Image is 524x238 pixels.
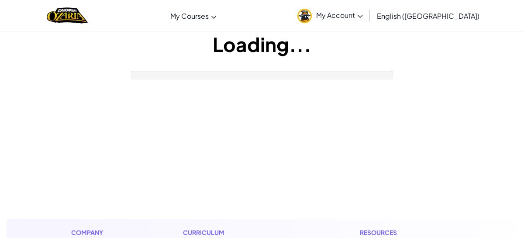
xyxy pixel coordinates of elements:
[372,4,484,28] a: English ([GEOGRAPHIC_DATA])
[166,4,221,28] a: My Courses
[316,10,363,20] span: My Account
[293,2,367,29] a: My Account
[377,11,479,21] span: English ([GEOGRAPHIC_DATA])
[183,228,289,237] h1: Curriculum
[47,7,87,24] a: Ozaria by CodeCombat logo
[71,228,112,237] h1: Company
[170,11,209,21] span: My Courses
[47,7,87,24] img: Home
[360,228,453,237] h1: Resources
[297,9,312,23] img: avatar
